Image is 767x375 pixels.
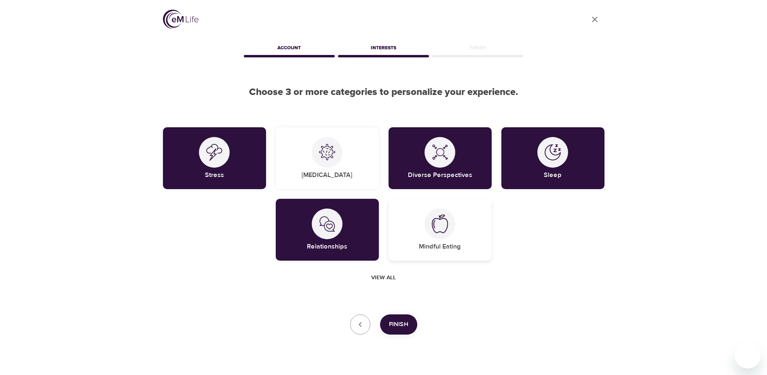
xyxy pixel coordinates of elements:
[276,199,379,261] div: RelationshipsRelationships
[205,171,224,179] h5: Stress
[419,242,461,251] h5: Mindful Eating
[380,314,417,335] button: Finish
[501,127,604,189] div: SleepSleep
[389,127,492,189] div: Diverse PerspectivesDiverse Perspectives
[585,10,604,29] a: close
[389,319,408,330] span: Finish
[302,171,353,179] h5: [MEDICAL_DATA]
[371,273,396,283] span: View all
[163,86,604,98] h2: Choose 3 or more categories to personalize your experience.
[389,199,492,261] div: Mindful EatingMindful Eating
[206,144,222,161] img: Stress
[319,216,335,232] img: Relationships
[432,144,448,160] img: Diverse Perspectives
[432,215,448,233] img: Mindful Eating
[735,343,761,369] iframe: Button to launch messaging window
[276,127,379,189] div: COVID-19[MEDICAL_DATA]
[408,171,472,179] h5: Diverse Perspectives
[307,242,347,251] h5: Relationships
[545,144,561,160] img: Sleep
[368,270,399,285] button: View all
[544,171,562,179] h5: Sleep
[319,144,335,160] img: COVID-19
[163,127,266,189] div: StressStress
[163,10,199,29] img: logo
